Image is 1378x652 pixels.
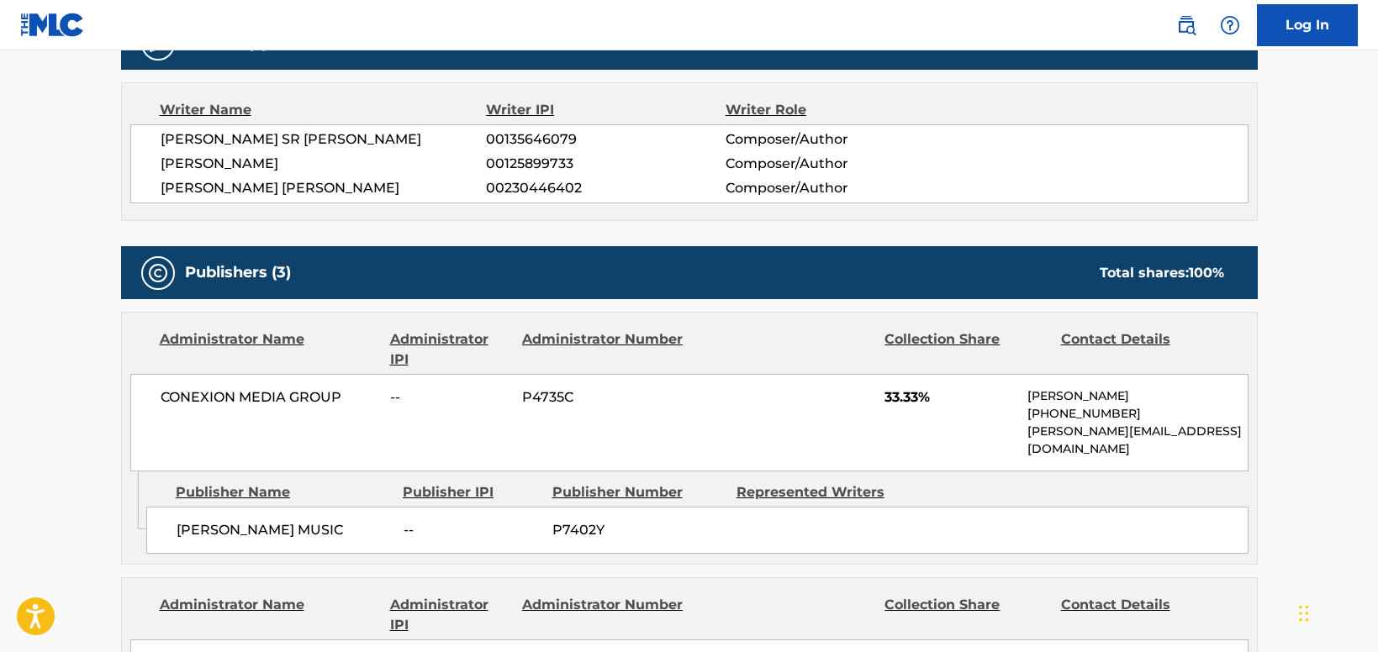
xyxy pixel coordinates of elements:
[390,387,509,407] span: --
[1220,15,1240,35] img: help
[20,13,85,37] img: MLC Logo
[160,329,377,370] div: Administrator Name
[1100,263,1224,283] div: Total shares:
[552,520,724,540] span: P7402Y
[486,129,725,150] span: 00135646079
[161,178,487,198] span: [PERSON_NAME] [PERSON_NAME]
[1061,329,1224,370] div: Contact Details
[1169,8,1203,42] a: Public Search
[726,154,943,174] span: Composer/Author
[1027,387,1247,405] p: [PERSON_NAME]
[884,387,1015,407] span: 33.33%
[726,178,943,198] span: Composer/Author
[486,154,725,174] span: 00125899733
[161,154,487,174] span: [PERSON_NAME]
[522,387,685,407] span: P4735C
[486,178,725,198] span: 00230446402
[1176,15,1196,35] img: search
[552,482,724,502] div: Publisher Number
[161,129,487,150] span: [PERSON_NAME] SR [PERSON_NAME]
[390,595,509,635] div: Administrator IPI
[726,129,943,150] span: Composer/Author
[177,520,391,540] span: [PERSON_NAME] MUSIC
[884,329,1048,370] div: Collection Share
[522,595,685,635] div: Administrator Number
[486,100,726,120] div: Writer IPI
[1061,595,1224,635] div: Contact Details
[1294,571,1378,652] iframe: Chat Widget
[403,482,540,502] div: Publisher IPI
[148,263,168,283] img: Publishers
[1299,588,1309,639] div: Drag
[1027,405,1247,423] p: [PHONE_NUMBER]
[522,329,685,370] div: Administrator Number
[884,595,1048,635] div: Collection Share
[1257,4,1358,46] a: Log In
[1189,265,1224,281] span: 100 %
[1213,8,1247,42] div: Help
[161,387,378,407] span: CONEXION MEDIA GROUP
[390,329,509,370] div: Administrator IPI
[404,520,540,540] span: --
[737,482,908,502] div: Represented Writers
[160,595,377,635] div: Administrator Name
[1027,423,1247,458] p: [PERSON_NAME][EMAIL_ADDRESS][DOMAIN_NAME]
[160,100,487,120] div: Writer Name
[176,482,390,502] div: Publisher Name
[185,263,291,282] h5: Publishers (3)
[726,100,943,120] div: Writer Role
